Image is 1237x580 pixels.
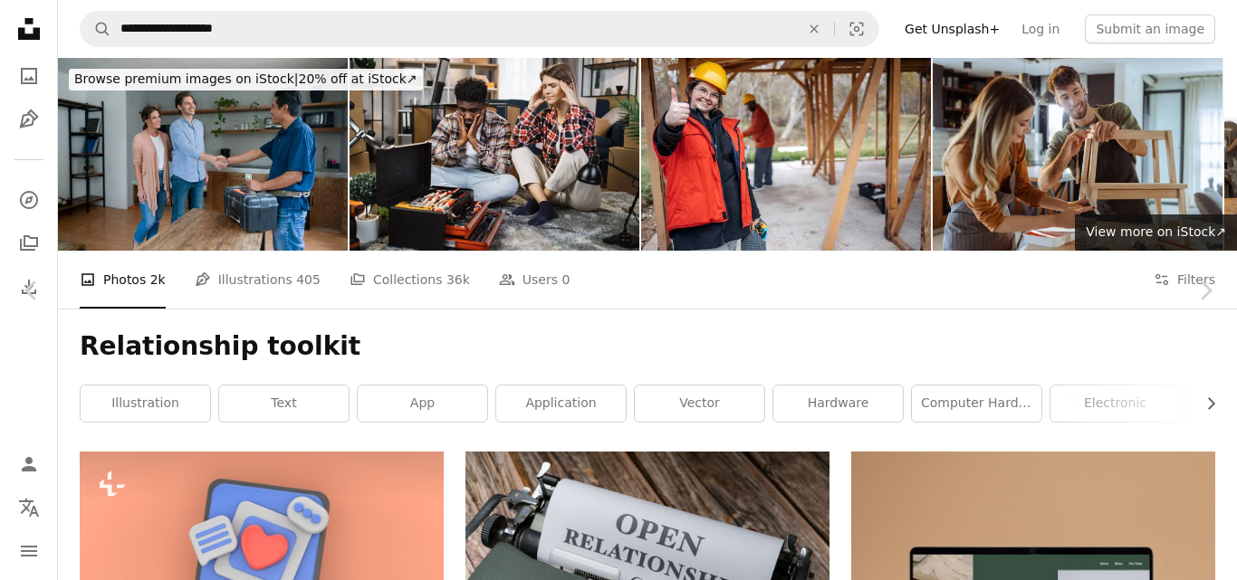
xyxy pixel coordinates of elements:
a: hardware [773,385,903,422]
a: View more on iStock↗ [1075,214,1237,251]
span: 36k [446,270,470,290]
a: illustration [81,385,210,422]
img: Portrait of young female adult building new cottage house in nature out of wood and standing in f... [641,58,931,251]
div: 20% off at iStock ↗ [69,69,423,90]
span: 0 [562,270,571,290]
button: Submit an image [1085,14,1215,43]
a: Get Unsplash+ [894,14,1011,43]
a: Collections 36k [350,251,470,309]
button: Language [11,490,47,526]
button: Filters [1154,251,1215,309]
span: 405 [296,270,321,290]
img: Tired diverse couple trying to assemble furniture at home [350,58,639,251]
h1: Relationship toolkit [80,330,1215,363]
button: Menu [11,533,47,569]
a: application [496,385,626,422]
button: Clear [794,12,834,46]
a: Browse premium images on iStock|20% off at iStock↗ [58,58,434,101]
span: Browse premium images on iStock | [74,71,298,86]
form: Find visuals sitewide [80,11,879,47]
a: electronic [1050,385,1180,422]
a: Illustrations [11,101,47,138]
a: Users 0 [499,251,571,309]
a: Log in / Sign up [11,446,47,482]
button: Search Unsplash [81,12,111,46]
a: vector [635,385,764,422]
button: scroll list to the right [1194,385,1215,422]
a: Photos [11,58,47,94]
a: Log in [1011,14,1070,43]
span: View more on iStock ↗ [1086,224,1226,239]
img: DIY hobby and assembling wooden furniture [933,58,1223,251]
a: text [219,385,349,422]
a: app [358,385,487,422]
button: Visual search [835,12,878,46]
a: computer hardware [912,385,1041,422]
img: Plumber greeting happy clients at home with a handshake [58,58,348,251]
a: Illustrations 405 [195,251,321,309]
a: Next [1174,204,1237,377]
a: Explore [11,182,47,218]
